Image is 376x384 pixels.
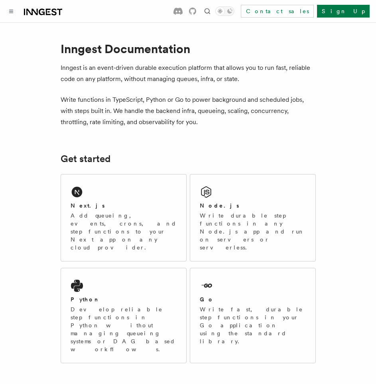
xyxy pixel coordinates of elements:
p: Write fast, durable step functions in your Go application using the standard library. [200,305,306,345]
a: PythonDevelop reliable step functions in Python without managing queueing systems or DAG based wo... [61,268,187,363]
a: GoWrite fast, durable step functions in your Go application using the standard library. [190,268,316,363]
h2: Python [71,295,100,303]
a: Get started [61,153,110,164]
button: Toggle navigation [6,6,16,16]
h1: Inngest Documentation [61,42,316,56]
p: Write durable step functions in any Node.js app and run on servers or serverless. [200,212,306,251]
button: Toggle dark mode [215,6,234,16]
h2: Go [200,295,214,303]
p: Develop reliable step functions in Python without managing queueing systems or DAG based workflows. [71,305,177,353]
a: Contact sales [241,5,314,18]
h2: Next.js [71,202,105,210]
p: Inngest is an event-driven durable execution platform that allows you to run fast, reliable code ... [61,62,316,85]
a: Node.jsWrite durable step functions in any Node.js app and run on servers or serverless. [190,174,316,261]
p: Add queueing, events, crons, and step functions to your Next app on any cloud provider. [71,212,177,251]
h2: Node.js [200,202,239,210]
p: Write functions in TypeScript, Python or Go to power background and scheduled jobs, with steps bu... [61,94,316,128]
button: Find something... [203,6,212,16]
a: Sign Up [317,5,370,18]
a: Next.jsAdd queueing, events, crons, and step functions to your Next app on any cloud provider. [61,174,187,261]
